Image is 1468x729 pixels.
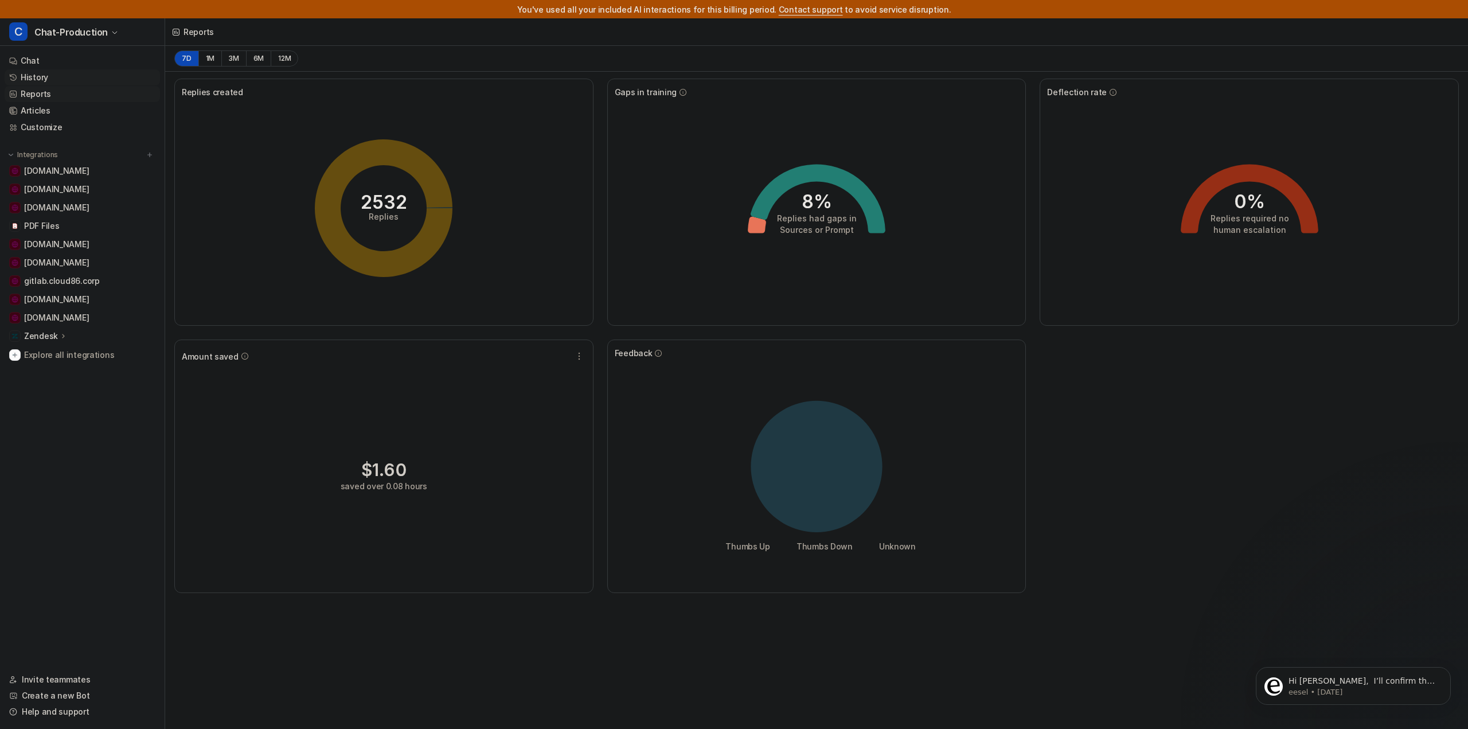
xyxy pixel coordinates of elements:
[5,347,160,363] a: Explore all integrations
[11,314,18,321] img: support.wix.com
[221,50,246,67] button: 3M
[5,291,160,307] a: www.strato.nl[DOMAIN_NAME]
[246,50,271,67] button: 6M
[5,200,160,216] a: check86.nl[DOMAIN_NAME]
[34,24,108,40] span: Chat-Production
[17,150,58,159] p: Integrations
[5,53,160,69] a: Chat
[369,212,399,221] tspan: Replies
[5,672,160,688] a: Invite teammates
[24,275,100,287] span: gitlab.cloud86.corp
[1213,225,1286,235] tspan: human escalation
[5,86,160,102] a: Reports
[717,540,770,552] li: Thumbs Up
[5,103,160,119] a: Articles
[11,241,18,248] img: www.yourhosting.nl
[11,204,18,211] img: check86.nl
[11,278,18,284] img: gitlab.cloud86.corp
[182,86,243,98] span: Replies created
[183,26,214,38] div: Reports
[24,165,89,177] span: [DOMAIN_NAME]
[146,151,154,159] img: menu_add.svg
[24,330,58,342] p: Zendesk
[5,181,160,197] a: docs.litespeedtech.com[DOMAIN_NAME]
[801,190,831,213] tspan: 8%
[24,257,89,268] span: [DOMAIN_NAME]
[50,44,198,54] p: Message from eesel, sent 3d ago
[5,310,160,326] a: support.wix.com[DOMAIN_NAME]
[5,273,160,289] a: gitlab.cloud86.corpgitlab.cloud86.corp
[174,50,198,67] button: 7D
[361,459,407,480] div: $
[615,86,677,98] span: Gaps in training
[9,349,21,361] img: explore all integrations
[5,163,160,179] a: cloud86.io[DOMAIN_NAME]
[1234,190,1265,213] tspan: 0%
[5,69,160,85] a: History
[11,296,18,303] img: www.strato.nl
[24,184,89,195] span: [DOMAIN_NAME]
[7,151,15,159] img: expand menu
[5,119,160,135] a: Customize
[24,346,155,364] span: Explore all integrations
[788,540,853,552] li: Thumbs Down
[11,167,18,174] img: cloud86.io
[1239,643,1468,723] iframe: Intercom notifications message
[9,22,28,41] span: C
[11,333,18,340] img: Zendesk
[779,5,843,14] span: Contact support
[11,259,18,266] img: www.hostinger.com
[5,688,160,704] a: Create a new Bot
[372,459,407,480] span: 1.60
[5,218,160,234] a: PDF FilesPDF Files
[5,236,160,252] a: www.yourhosting.nl[DOMAIN_NAME]
[271,50,298,67] button: 12M
[1047,86,1107,98] span: Deflection rate
[5,255,160,271] a: www.hostinger.com[DOMAIN_NAME]
[11,223,18,229] img: PDF Files
[776,213,856,223] tspan: Replies had gaps in
[871,540,916,552] li: Unknown
[11,186,18,193] img: docs.litespeedtech.com
[779,225,853,235] tspan: Sources or Prompt
[1210,213,1289,223] tspan: Replies required no
[198,50,222,67] button: 1M
[50,33,198,134] span: Hi [PERSON_NAME], ​ I’ll confirm this with our engineering team. At the moment, the automatic cra...
[341,480,427,492] div: saved over 0.08 hours
[5,149,61,161] button: Integrations
[24,312,89,323] span: [DOMAIN_NAME]
[361,191,407,213] tspan: 2532
[24,294,89,305] span: [DOMAIN_NAME]
[24,202,89,213] span: [DOMAIN_NAME]
[615,347,653,359] span: Feedback
[5,704,160,720] a: Help and support
[182,350,239,362] span: Amount saved
[24,220,59,232] span: PDF Files
[24,239,89,250] span: [DOMAIN_NAME]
